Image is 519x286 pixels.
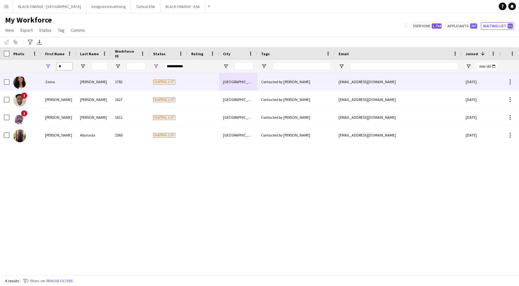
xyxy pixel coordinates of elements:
div: [PERSON_NAME] [41,109,76,126]
span: First Name [45,51,64,56]
span: Tag [58,27,64,33]
span: Status [39,27,51,33]
div: [EMAIL_ADDRESS][DOMAIN_NAME] [335,126,462,144]
div: [PERSON_NAME] [76,73,111,90]
div: [DATE] [462,73,500,90]
input: Last Name Filter Input [91,63,107,70]
div: Contacted by [PERSON_NAME] [257,91,335,108]
span: 287 [470,23,477,29]
button: Integrate Advertising [86,0,131,13]
a: Export [18,26,35,34]
div: [DATE] [462,91,500,108]
span: ! [21,92,27,99]
button: Everyone1,794 [411,22,443,30]
button: Open Filter Menu [339,63,344,69]
button: Open Filter Menu [223,63,229,69]
div: [PERSON_NAME] [41,126,76,144]
span: Waiting list [153,115,175,120]
span: Comms [71,27,85,33]
span: Rating [191,51,203,56]
span: Waiting list [153,97,175,102]
span: Waiting list [153,80,175,84]
span: Status [153,51,165,56]
span: 51 [508,23,513,29]
div: 1627 [111,91,149,108]
span: Workforce ID [115,49,138,58]
div: [EMAIL_ADDRESS][DOMAIN_NAME] [335,91,462,108]
input: Email Filter Input [350,63,458,70]
input: City Filter Input [234,63,253,70]
span: ! [21,110,27,116]
div: [PERSON_NAME] [76,91,111,108]
div: [GEOGRAPHIC_DATA] [219,109,257,126]
span: Joined [466,51,478,56]
div: [PERSON_NAME] [76,109,111,126]
input: First Name Filter Input [57,63,72,70]
div: Contacted by [PERSON_NAME] [257,73,335,90]
img: Yazan Abunada [13,130,26,142]
span: 2 filters set [27,278,45,283]
button: Remove filters [45,277,74,284]
div: Contacted by [PERSON_NAME] [257,109,335,126]
div: [EMAIL_ADDRESS][DOMAIN_NAME] [335,109,462,126]
span: Export [20,27,33,33]
img: Mazen Adam [13,94,26,107]
input: Joined Filter Input [477,63,496,70]
span: View [5,27,14,33]
input: Workforce ID Filter Input [126,63,145,70]
div: [DATE] [462,109,500,126]
div: [GEOGRAPHIC_DATA] [219,126,257,144]
div: [GEOGRAPHIC_DATA] [219,91,257,108]
app-action-btn: Export XLSX [36,38,43,46]
button: Open Filter Menu [80,63,86,69]
div: 1782 [111,73,149,90]
span: Photo [13,51,24,56]
div: Zaina [41,73,76,90]
span: Tags [261,51,270,56]
img: Ahmad amjad azeem Azeem [13,112,26,124]
div: Abunada [76,126,111,144]
span: 1,794 [432,23,441,29]
button: Open Filter Menu [45,63,51,69]
div: [DATE] [462,126,500,144]
a: Tag [55,26,67,34]
div: 1560 [111,126,149,144]
span: Email [339,51,349,56]
button: BLACK ORANGE - [GEOGRAPHIC_DATA] [13,0,86,13]
button: Applicants287 [445,22,478,30]
div: [EMAIL_ADDRESS][DOMAIN_NAME] [335,73,462,90]
button: Open Filter Menu [115,63,121,69]
span: My Workforce [5,15,52,25]
input: Tags Filter Input [273,63,331,70]
app-action-btn: Advanced filters [26,38,34,46]
div: 1611 [111,109,149,126]
button: Waiting list51 [481,22,514,30]
span: City [223,51,230,56]
button: Open Filter Menu [261,63,267,69]
span: Waiting list [153,133,175,138]
div: [PERSON_NAME] [41,91,76,108]
a: Status [37,26,54,34]
button: BLACK ORANGE - KSA [160,0,205,13]
a: Comms [68,26,88,34]
button: Open Filter Menu [466,63,471,69]
div: [GEOGRAPHIC_DATA] [219,73,257,90]
a: View [3,26,17,34]
img: Zaina Milhem [13,76,26,89]
div: Contacted by [PERSON_NAME] [257,126,335,144]
button: Tarfaat KSA [131,0,160,13]
button: Open Filter Menu [153,63,159,69]
span: Last Name [80,51,99,56]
